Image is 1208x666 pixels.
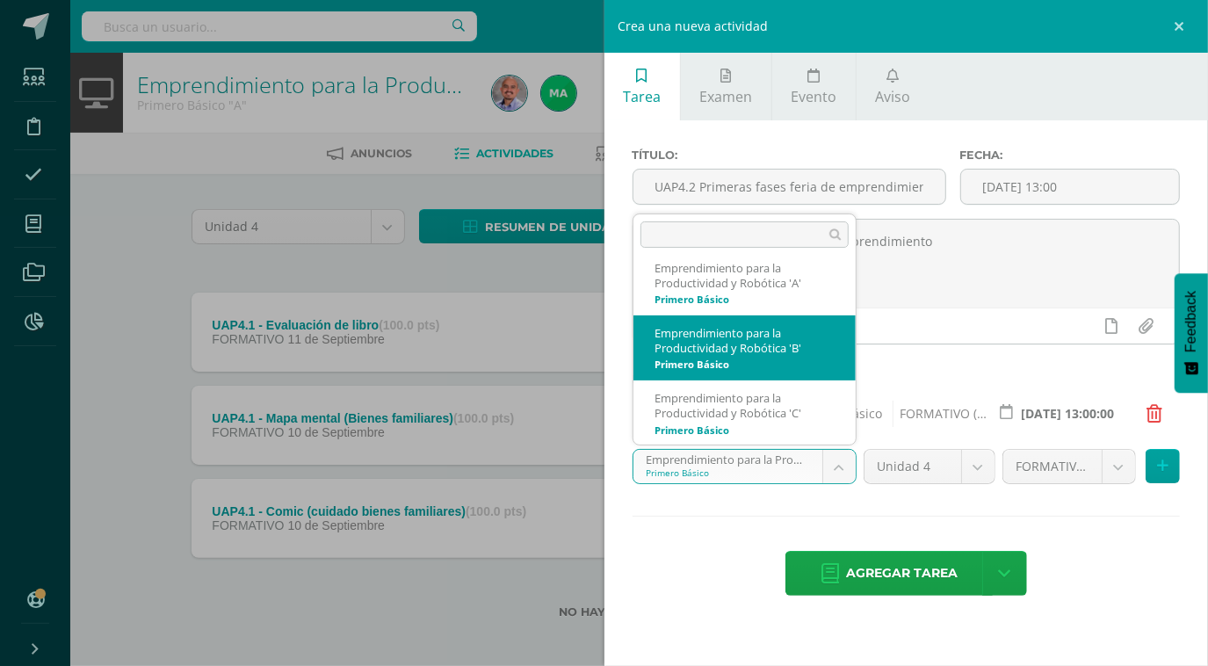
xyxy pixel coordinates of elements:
div: Primero Básico [655,294,834,304]
div: Emprendimiento para la Productividad y Robótica 'B' [655,326,834,356]
div: Primero Básico [655,359,834,369]
div: Emprendimiento para la Productividad y Robótica 'C' [655,391,834,421]
div: Primero Básico [655,425,834,435]
div: Emprendimiento para la Productividad y Robótica 'A' [655,261,834,291]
